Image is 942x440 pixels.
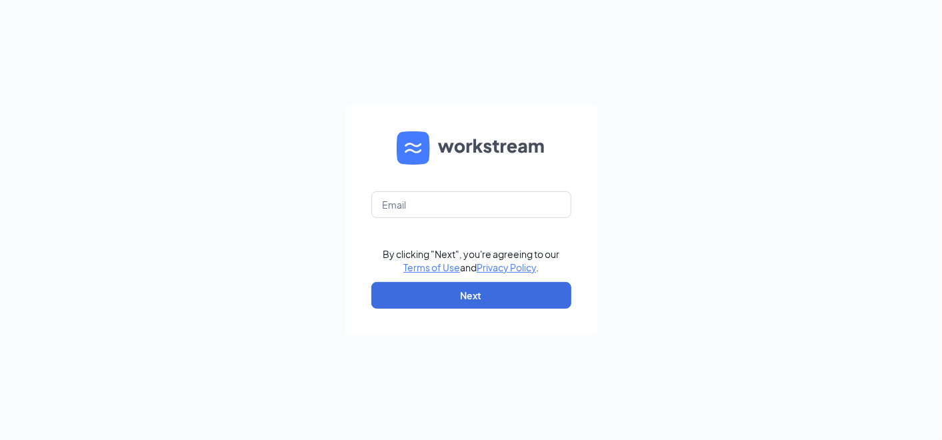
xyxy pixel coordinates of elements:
[371,282,571,309] button: Next
[477,261,536,273] a: Privacy Policy
[397,131,546,165] img: WS logo and Workstream text
[403,261,460,273] a: Terms of Use
[383,247,559,274] div: By clicking "Next", you're agreeing to our and .
[371,191,571,218] input: Email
